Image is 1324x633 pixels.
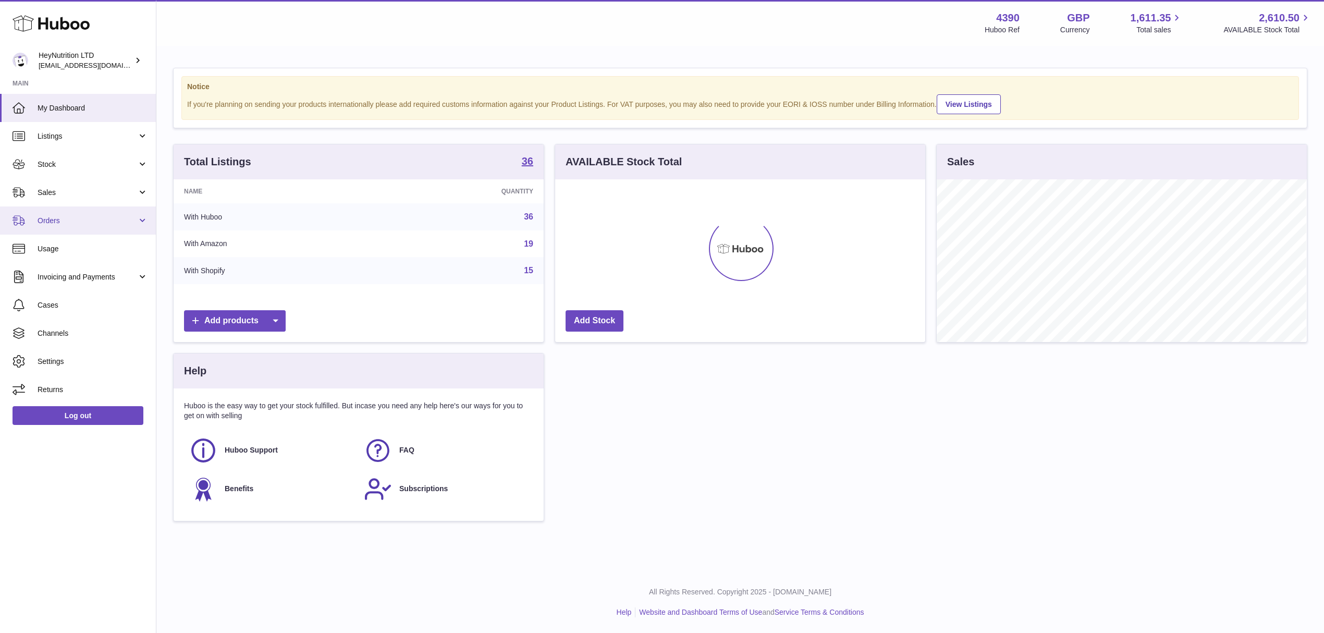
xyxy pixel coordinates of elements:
span: Invoicing and Payments [38,272,137,282]
th: Name [174,179,376,203]
div: Currency [1060,25,1090,35]
strong: Notice [187,82,1293,92]
div: HeyNutrition LTD [39,51,132,70]
span: Sales [38,188,137,198]
span: 2,610.50 [1259,11,1300,25]
a: Website and Dashboard Terms of Use [639,608,762,616]
a: FAQ [364,436,528,465]
span: Benefits [225,484,253,494]
a: 36 [524,212,533,221]
span: My Dashboard [38,103,148,113]
span: Total sales [1136,25,1183,35]
a: Log out [13,406,143,425]
span: Stock [38,160,137,169]
strong: GBP [1067,11,1089,25]
h3: Sales [947,155,974,169]
span: [EMAIL_ADDRESS][DOMAIN_NAME] [39,61,153,69]
div: Huboo Ref [985,25,1020,35]
h3: Help [184,364,206,378]
span: Channels [38,328,148,338]
td: With Huboo [174,203,376,230]
div: If you're planning on sending your products internationally please add required customs informati... [187,93,1293,114]
span: Cases [38,300,148,310]
strong: 4390 [996,11,1020,25]
strong: 36 [522,156,533,166]
td: With Amazon [174,230,376,258]
h3: Total Listings [184,155,251,169]
span: Listings [38,131,137,141]
a: Help [617,608,632,616]
a: Add Stock [566,310,623,332]
span: AVAILABLE Stock Total [1223,25,1311,35]
span: FAQ [399,445,414,455]
a: 2,610.50 AVAILABLE Stock Total [1223,11,1311,35]
span: Orders [38,216,137,226]
p: All Rights Reserved. Copyright 2025 - [DOMAIN_NAME] [165,587,1316,597]
span: Returns [38,385,148,395]
li: and [635,607,864,617]
span: Settings [38,357,148,367]
a: View Listings [937,94,1001,114]
a: 19 [524,239,533,248]
td: With Shopify [174,257,376,284]
a: Benefits [189,475,353,503]
a: Huboo Support [189,436,353,465]
th: Quantity [376,179,544,203]
span: Usage [38,244,148,254]
span: 1,611.35 [1131,11,1171,25]
a: 36 [522,156,533,168]
span: Huboo Support [225,445,278,455]
h3: AVAILABLE Stock Total [566,155,682,169]
a: Service Terms & Conditions [775,608,864,616]
a: 1,611.35 Total sales [1131,11,1183,35]
a: 15 [524,266,533,275]
img: info@heynutrition.com [13,53,28,68]
a: Add products [184,310,286,332]
p: Huboo is the easy way to get your stock fulfilled. But incase you need any help here's our ways f... [184,401,533,421]
span: Subscriptions [399,484,448,494]
a: Subscriptions [364,475,528,503]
